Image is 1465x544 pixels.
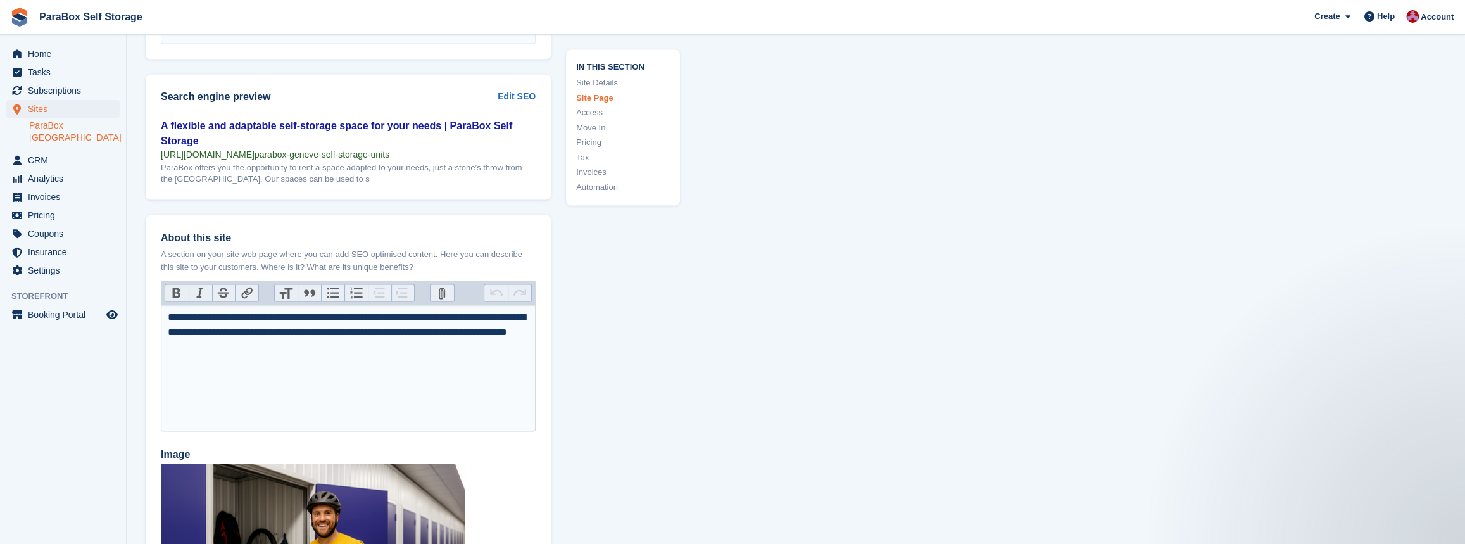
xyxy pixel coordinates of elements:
[6,262,120,279] a: menu
[1314,10,1340,23] span: Create
[576,121,670,134] a: Move In
[484,284,508,301] button: Undo
[28,170,104,187] span: Analytics
[576,136,670,149] a: Pricing
[212,284,236,301] button: Strikethrough
[576,91,670,104] a: Site Page
[28,206,104,224] span: Pricing
[576,106,670,119] a: Access
[28,151,104,169] span: CRM
[576,180,670,193] a: Automation
[321,284,344,301] button: Bullets
[165,284,189,301] button: Bold
[11,290,126,303] span: Storefront
[28,262,104,279] span: Settings
[6,225,120,243] a: menu
[368,284,391,301] button: Decrease Level
[161,91,498,102] h2: Search engine preview
[255,149,389,159] span: parabox-geneve-self-storage-units
[1377,10,1395,23] span: Help
[28,225,104,243] span: Coupons
[431,284,454,301] button: Attach Files
[161,446,536,462] label: Image
[576,151,670,163] a: Tax
[6,306,120,324] a: menu
[104,307,120,322] a: Preview store
[6,188,120,206] a: menu
[161,230,536,245] label: About this site
[29,120,120,144] a: ParaBox [GEOGRAPHIC_DATA]
[161,118,536,148] div: A flexible and adaptable self-storage space for your needs | ParaBox Self Storage
[28,188,104,206] span: Invoices
[28,63,104,81] span: Tasks
[1421,11,1454,23] span: Account
[6,206,120,224] a: menu
[6,63,120,81] a: menu
[161,305,536,431] trix-editor: About this site
[344,284,368,301] button: Numbers
[10,8,29,27] img: stora-icon-8386f47178a22dfd0bd8f6a31ec36ba5ce8667c1dd55bd0f319d3a0aa187defe.svg
[28,82,104,99] span: Subscriptions
[576,166,670,179] a: Invoices
[6,45,120,63] a: menu
[28,306,104,324] span: Booking Portal
[34,6,148,27] a: ParaBox Self Storage
[28,100,104,118] span: Sites
[28,45,104,63] span: Home
[6,82,120,99] a: menu
[28,243,104,261] span: Insurance
[235,284,258,301] button: Link
[6,170,120,187] a: menu
[298,284,321,301] button: Quote
[161,161,536,184] div: ParaBox offers you the opportunity to rent a space adapted to your needs, just a stone’s throw fr...
[189,284,212,301] button: Italic
[6,151,120,169] a: menu
[275,284,298,301] button: Heading
[391,284,415,301] button: Increase Level
[508,284,531,301] button: Redo
[576,60,670,72] span: In this section
[6,243,120,261] a: menu
[498,89,536,103] a: Edit SEO
[161,248,536,272] p: A section on your site web page where you can add SEO optimised content. Here you can describe th...
[1406,10,1419,23] img: Yan Grandjean
[576,77,670,89] a: Site Details
[161,149,255,159] span: [URL][DOMAIN_NAME]
[6,100,120,118] a: menu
